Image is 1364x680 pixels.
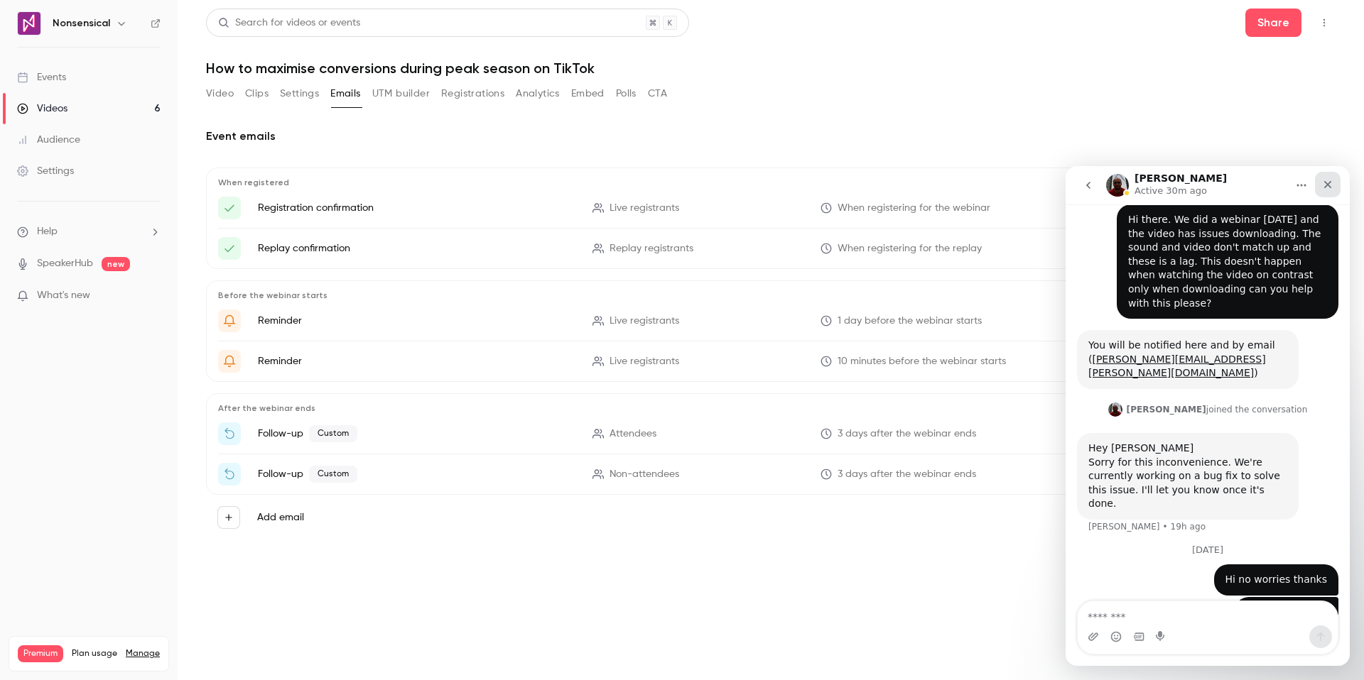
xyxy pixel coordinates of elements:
[245,82,269,105] button: Clips
[838,467,976,482] span: 3 days after the webinar ends
[441,82,504,105] button: Registrations
[218,290,1324,301] p: Before the webinar starts
[258,425,575,442] p: Follow-up
[330,82,360,105] button: Emails
[610,201,679,216] span: Live registrants
[17,224,161,239] li: help-dropdown-opener
[17,70,66,84] div: Events
[1245,9,1301,37] button: Share
[280,82,319,105] button: Settings
[1313,11,1336,34] button: Top Bar Actions
[218,402,1324,414] p: After the webinar ends
[218,350,1324,373] li: {{ event_name }} is about to go live
[258,241,575,256] p: Replay confirmation
[372,82,430,105] button: UTM builder
[218,309,1324,332] li: Get Ready for '{{ event_name }}' tomorrow!
[309,425,357,442] span: Custom
[258,466,575,483] p: Follow-up
[102,257,130,271] span: new
[610,314,679,329] span: Live registrants
[516,82,560,105] button: Analytics
[18,12,40,35] img: Nonsensical
[17,164,74,178] div: Settings
[206,82,234,105] button: Video
[309,466,357,483] span: Custom
[838,201,990,216] span: When registering for the webinar
[610,241,693,256] span: Replay registrants
[258,354,575,368] p: Reminder
[838,427,976,442] span: 3 days after the webinar ends
[218,16,360,31] div: Search for videos or events
[18,645,63,662] span: Premium
[218,463,1324,486] li: Watch the replay of {{ event_name }}
[1066,166,1350,666] iframe: Intercom live chat
[218,197,1324,219] li: Here's your access link to {{ event_name }}!
[206,60,1336,77] h1: How to maximise conversions during peak season on TikTok
[53,16,110,31] h6: Nonsensical
[648,82,667,105] button: CTA
[257,510,304,525] label: Add email
[206,128,1336,145] h2: Event emails
[258,314,575,328] p: Reminder
[37,224,58,239] span: Help
[17,133,80,147] div: Audience
[37,256,93,271] a: SpeakerHub
[610,467,679,482] span: Non-attendees
[218,237,1324,260] li: Here's your access link to {{ event_name }}!
[144,290,161,302] iframe: Noticeable Trigger
[17,102,67,116] div: Videos
[571,82,605,105] button: Embed
[838,241,982,256] span: When registering for the replay
[838,354,1006,369] span: 10 minutes before the webinar starts
[218,422,1324,445] li: Thanks for attending {{ event_name }}
[838,314,982,329] span: 1 day before the webinar starts
[37,288,90,303] span: What's new
[218,177,1324,188] p: When registered
[72,648,117,659] span: Plan usage
[610,427,656,442] span: Attendees
[610,354,679,369] span: Live registrants
[258,201,575,215] p: Registration confirmation
[126,648,160,659] a: Manage
[616,82,637,105] button: Polls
